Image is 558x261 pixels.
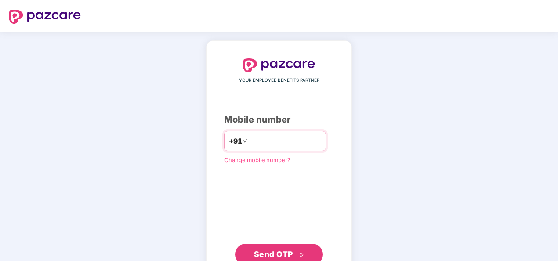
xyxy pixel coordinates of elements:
span: Send OTP [254,250,293,259]
img: logo [243,58,315,72]
span: YOUR EMPLOYEE BENEFITS PARTNER [239,77,319,84]
div: Mobile number [224,113,334,127]
span: double-right [299,252,304,258]
span: down [242,138,247,144]
span: +91 [229,136,242,147]
img: logo [9,10,81,24]
a: Change mobile number? [224,156,290,163]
